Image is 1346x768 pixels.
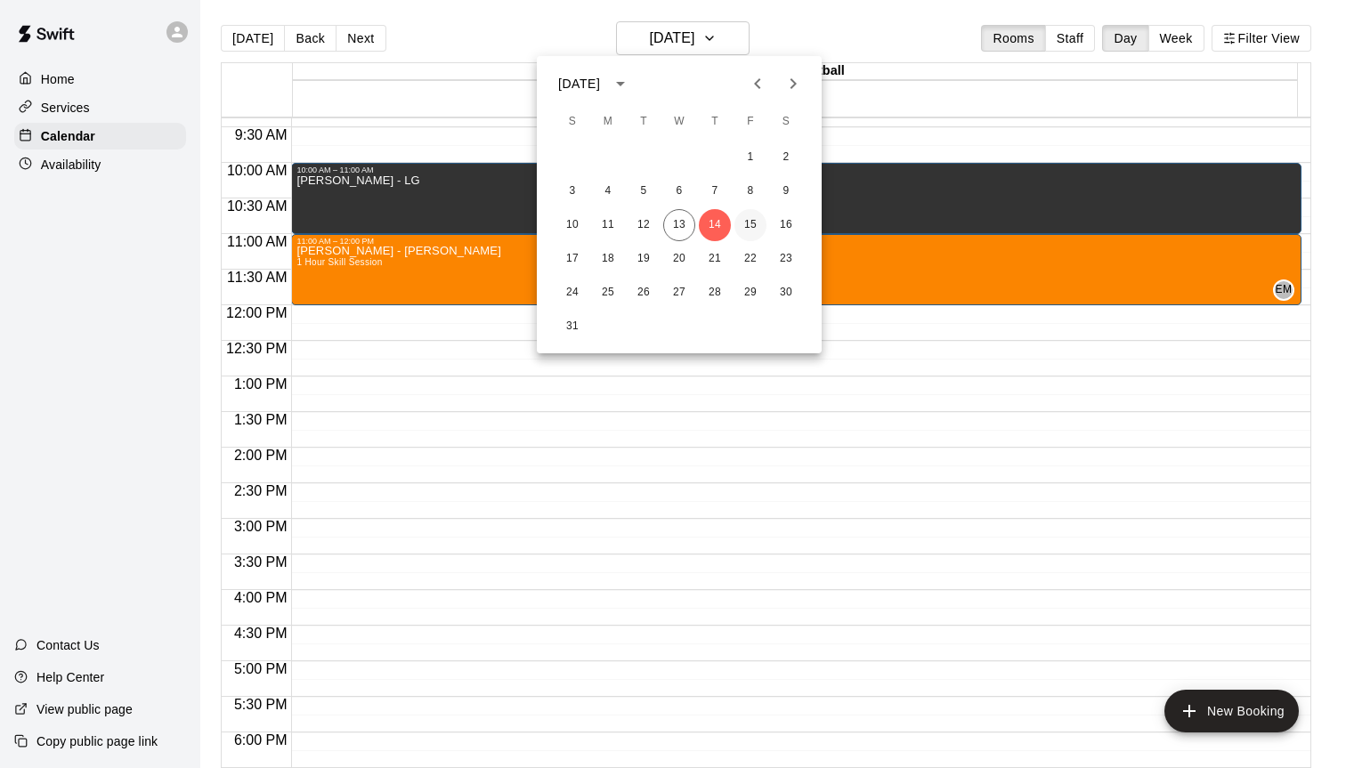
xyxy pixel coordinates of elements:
button: 28 [699,277,731,309]
button: 8 [734,175,766,207]
button: 2 [770,141,802,174]
button: 26 [628,277,660,309]
button: Previous month [740,66,775,101]
button: 17 [556,243,588,275]
span: Friday [734,104,766,140]
button: 13 [663,209,695,241]
button: 30 [770,277,802,309]
span: Thursday [699,104,731,140]
button: 18 [592,243,624,275]
button: 29 [734,277,766,309]
button: 1 [734,141,766,174]
button: 14 [699,209,731,241]
button: 22 [734,243,766,275]
span: Wednesday [663,104,695,140]
button: 19 [628,243,660,275]
button: 25 [592,277,624,309]
div: [DATE] [558,75,600,93]
button: 24 [556,277,588,309]
button: 5 [628,175,660,207]
button: 11 [592,209,624,241]
button: 6 [663,175,695,207]
button: 4 [592,175,624,207]
button: calendar view is open, switch to year view [605,69,636,99]
span: Sunday [556,104,588,140]
button: 12 [628,209,660,241]
button: 21 [699,243,731,275]
button: 10 [556,209,588,241]
button: 15 [734,209,766,241]
button: 27 [663,277,695,309]
span: Monday [592,104,624,140]
button: 16 [770,209,802,241]
button: 7 [699,175,731,207]
button: 9 [770,175,802,207]
button: 3 [556,175,588,207]
button: 23 [770,243,802,275]
button: 31 [556,311,588,343]
span: Tuesday [628,104,660,140]
button: Next month [775,66,811,101]
button: 20 [663,243,695,275]
span: Saturday [770,104,802,140]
